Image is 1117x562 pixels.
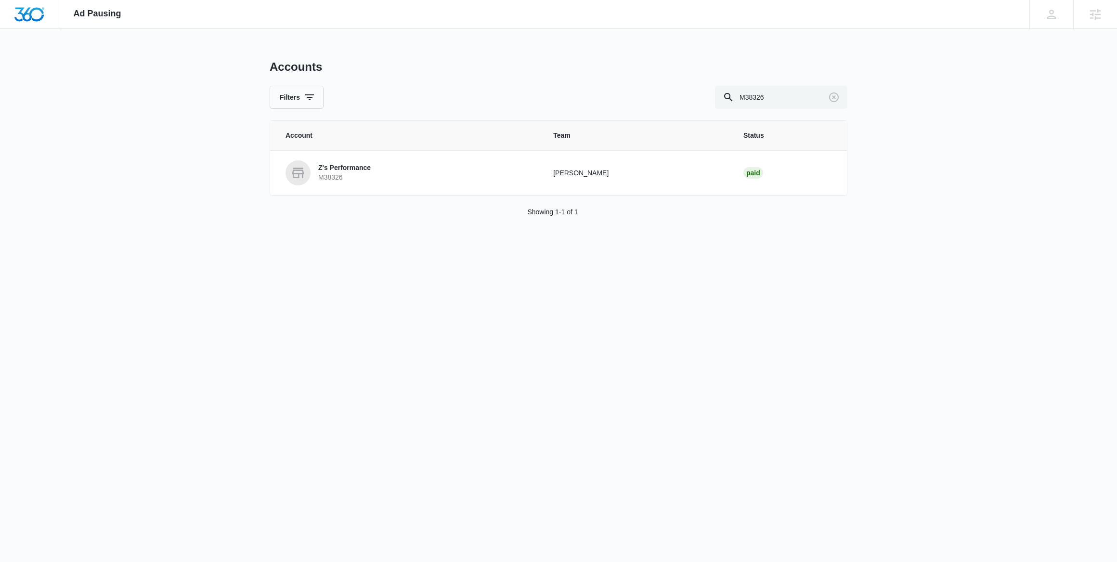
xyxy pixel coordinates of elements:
[286,160,530,185] a: Z's PerformanceM38326
[715,86,847,109] input: Search By Account Number
[270,60,322,74] h1: Accounts
[318,173,371,183] p: M38326
[743,131,831,141] span: Status
[743,167,763,179] div: Paid
[74,9,121,19] span: Ad Pausing
[527,207,578,217] p: Showing 1-1 of 1
[318,163,371,173] p: Z's Performance
[270,86,324,109] button: Filters
[286,131,530,141] span: Account
[553,168,720,178] p: [PERSON_NAME]
[553,131,720,141] span: Team
[826,90,842,105] button: Clear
